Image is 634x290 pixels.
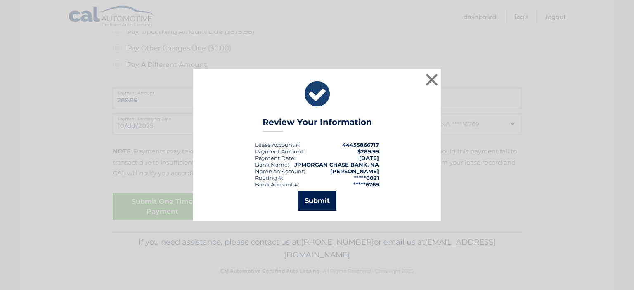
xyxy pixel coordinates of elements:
[357,148,379,155] span: $289.99
[255,155,294,161] span: Payment Date
[255,168,305,174] div: Name on Account:
[423,71,440,88] button: ×
[255,141,300,148] div: Lease Account #:
[255,161,289,168] div: Bank Name:
[263,117,372,132] h3: Review Your Information
[255,174,283,181] div: Routing #:
[255,155,296,161] div: :
[294,161,379,168] strong: JPMORGAN CHASE BANK, NA
[298,191,336,211] button: Submit
[330,168,379,174] strong: [PERSON_NAME]
[255,181,299,188] div: Bank Account #:
[359,155,379,161] span: [DATE]
[255,148,305,155] div: Payment Amount:
[342,141,379,148] strong: 44455866717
